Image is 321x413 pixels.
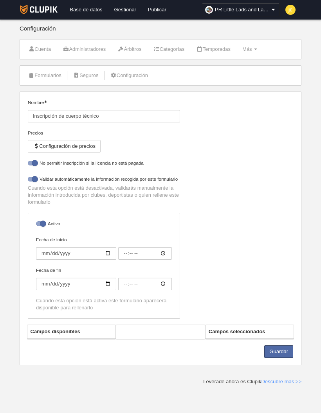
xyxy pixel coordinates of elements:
a: Categorías [149,43,189,55]
img: c2l6ZT0zMHgzMCZmcz05JnRleHQ9SkMmYmc9ZmRkODM1.png [285,5,296,15]
a: Más [238,43,261,55]
input: Fecha de inicio [36,247,116,260]
th: Campos seleccionados [206,325,294,339]
label: No permitir inscripción si la licencia no está pagada [28,160,180,169]
a: Administradores [58,43,110,55]
span: Más [242,46,252,52]
a: Seguros [69,70,103,81]
p: Cuando esta opción está desactivada, validarás manualmente la información introducida por clubes,... [28,185,180,206]
input: Fecha de fin [36,278,116,290]
div: Precios [28,129,180,136]
input: Fecha de inicio [118,247,172,260]
input: Fecha de fin [118,278,172,290]
a: Configuración [106,70,152,81]
div: Leverade ahora es Clupik [203,378,301,385]
label: Fecha de fin [36,267,172,290]
a: Formularios [24,70,66,81]
label: Nombre [28,99,180,122]
input: Nombre [28,110,180,122]
a: Temporadas [192,43,235,55]
a: PR Little Lads and Lassies [202,3,280,16]
a: Descubre más >> [261,379,301,384]
label: Validar automáticamente la información recogida por este formulario [28,176,180,185]
img: Clupik [20,5,58,14]
button: Configuración de precios [28,140,101,153]
a: Árbitros [113,43,146,55]
label: Activo [36,220,172,229]
img: Oa1Nx3A3h3Wg.30x30.jpg [205,6,213,14]
i: Obligatorio [44,101,47,103]
span: PR Little Lads and Lassies [215,6,270,14]
div: Configuración [20,25,301,39]
a: Cuenta [24,43,55,55]
div: Cuando esta opción está activa este formulario aparecerá disponible para rellenarlo [36,297,172,311]
label: Fecha de inicio [36,236,172,260]
button: Guardar [264,345,293,358]
th: Campos disponibles [27,325,116,339]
